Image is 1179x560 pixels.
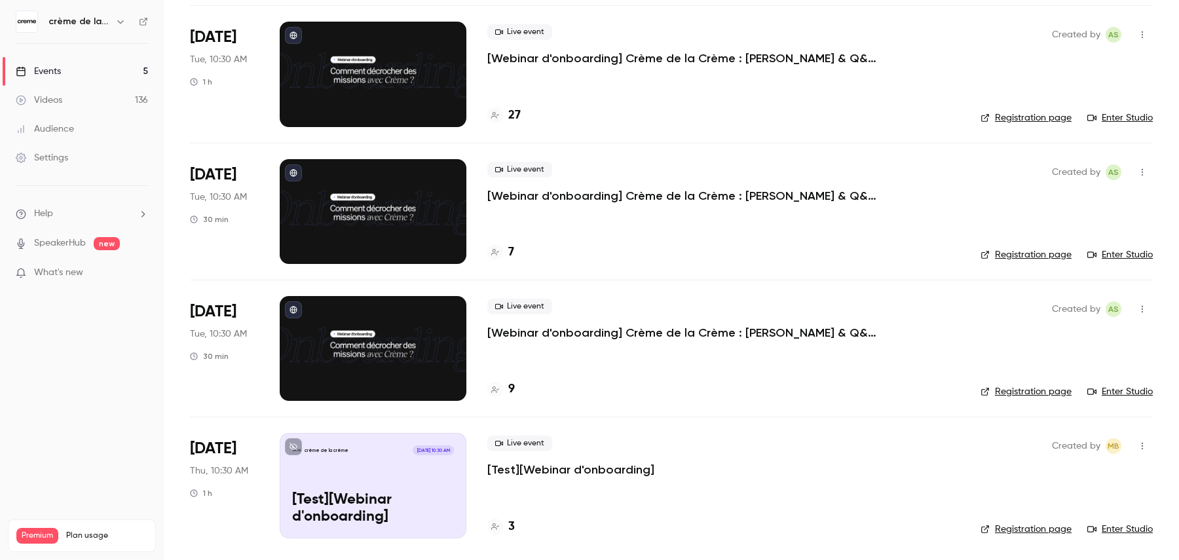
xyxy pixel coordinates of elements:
[48,15,110,28] h6: crème de la crème
[66,531,147,541] span: Plan usage
[1106,164,1121,180] span: Alexandre Sutra
[34,236,86,250] a: SpeakerHub
[34,207,53,221] span: Help
[1108,27,1119,43] span: AS
[508,107,521,124] h4: 27
[1052,27,1100,43] span: Created by
[1108,301,1119,317] span: AS
[190,438,236,459] span: [DATE]
[190,191,247,204] span: Tue, 10:30 AM
[1052,301,1100,317] span: Created by
[1108,164,1119,180] span: AS
[16,65,61,78] div: Events
[16,94,62,107] div: Videos
[487,162,552,177] span: Live event
[487,462,654,477] a: [Test][Webinar d'onboarding]
[190,464,248,477] span: Thu, 10:30 AM
[292,492,454,526] p: [Test][Webinar d'onboarding]
[190,301,236,322] span: [DATE]
[487,24,552,40] span: Live event
[1087,248,1153,261] a: Enter Studio
[981,385,1072,398] a: Registration page
[16,11,37,32] img: crème de la crème
[190,159,259,264] div: Sep 16 Tue, 10:30 AM (Europe/Madrid)
[487,381,515,398] a: 9
[981,523,1072,536] a: Registration page
[190,164,236,185] span: [DATE]
[190,27,236,48] span: [DATE]
[1108,438,1119,454] span: mb
[508,381,515,398] h4: 9
[34,266,83,280] span: What's new
[190,22,259,126] div: Sep 9 Tue, 10:30 AM (Europe/Madrid)
[190,214,229,225] div: 30 min
[190,433,259,538] div: Jan 1 Thu, 10:30 AM (Europe/Paris)
[487,188,880,204] a: [Webinar d'onboarding] Crème de la Crème : [PERSON_NAME] & Q&A par [PERSON_NAME]
[487,325,880,341] a: [Webinar d'onboarding] Crème de la Crème : [PERSON_NAME] & Q&A par [PERSON_NAME]
[1087,111,1153,124] a: Enter Studio
[16,207,148,221] li: help-dropdown-opener
[508,244,514,261] h4: 7
[16,528,58,544] span: Premium
[190,53,247,66] span: Tue, 10:30 AM
[190,296,259,401] div: Sep 23 Tue, 10:30 AM (Europe/Madrid)
[413,445,453,455] span: [DATE] 10:30 AM
[16,151,68,164] div: Settings
[487,244,514,261] a: 7
[94,237,120,250] span: new
[1052,438,1100,454] span: Created by
[280,433,466,538] a: [Test][Webinar d'onboarding] crème de la crème[DATE] 10:30 AM[Test][Webinar d'onboarding]
[16,122,74,136] div: Audience
[190,327,247,341] span: Tue, 10:30 AM
[1087,385,1153,398] a: Enter Studio
[1106,27,1121,43] span: Alexandre Sutra
[1087,523,1153,536] a: Enter Studio
[487,50,880,66] a: [Webinar d'onboarding] Crème de la Crème : [PERSON_NAME] & Q&A par [PERSON_NAME]
[190,77,212,87] div: 1 h
[1106,438,1121,454] span: melanie b
[1106,301,1121,317] span: Alexandre Sutra
[305,447,348,454] p: crème de la crème
[487,436,552,451] span: Live event
[981,111,1072,124] a: Registration page
[487,299,552,314] span: Live event
[508,518,515,536] h4: 3
[190,488,212,498] div: 1 h
[981,248,1072,261] a: Registration page
[190,351,229,362] div: 30 min
[1052,164,1100,180] span: Created by
[487,518,515,536] a: 3
[487,107,521,124] a: 27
